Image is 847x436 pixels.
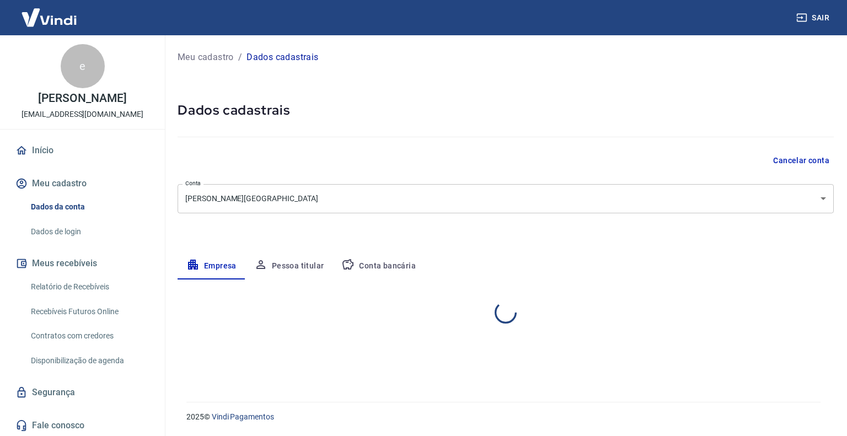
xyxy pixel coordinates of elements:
p: 2025 © [186,411,821,423]
a: Disponibilização de agenda [26,349,152,372]
a: Meu cadastro [178,51,234,64]
a: Dados da conta [26,196,152,218]
div: e [61,44,105,88]
a: Recebíveis Futuros Online [26,300,152,323]
a: Dados de login [26,220,152,243]
button: Pessoa titular [245,253,333,279]
button: Meus recebíveis [13,251,152,276]
label: Conta [185,179,201,187]
a: Início [13,138,152,163]
div: [PERSON_NAME][GEOGRAPHIC_DATA] [178,184,834,213]
button: Empresa [178,253,245,279]
p: [EMAIL_ADDRESS][DOMAIN_NAME] [22,109,143,120]
button: Sair [794,8,834,28]
button: Conta bancária [333,253,425,279]
a: Relatório de Recebíveis [26,276,152,298]
button: Meu cadastro [13,171,152,196]
p: [PERSON_NAME] [38,93,126,104]
p: / [238,51,242,64]
a: Segurança [13,380,152,405]
img: Vindi [13,1,85,34]
button: Cancelar conta [769,150,834,171]
h5: Dados cadastrais [178,101,834,119]
p: Dados cadastrais [246,51,318,64]
a: Contratos com credores [26,325,152,347]
a: Vindi Pagamentos [212,412,274,421]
